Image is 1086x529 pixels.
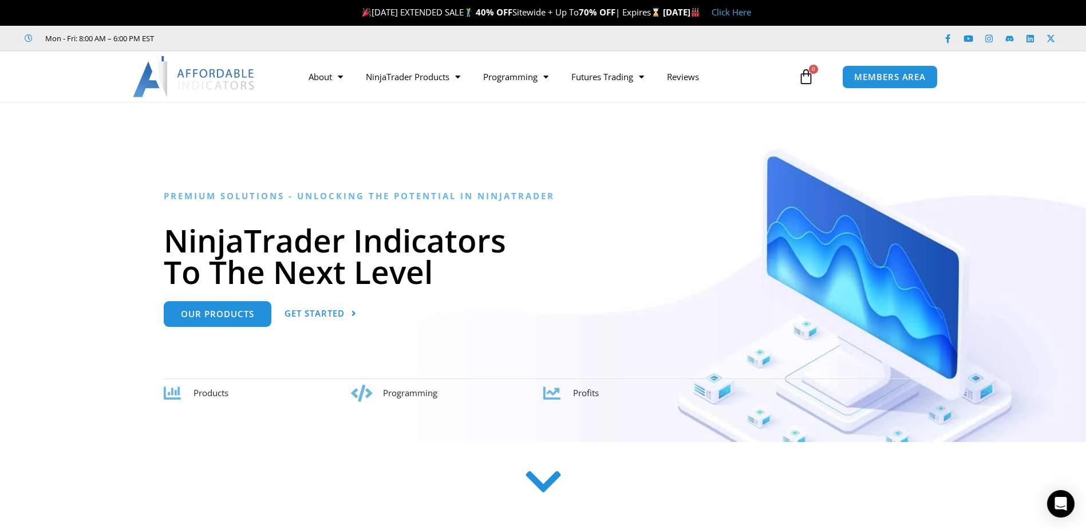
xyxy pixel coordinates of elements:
[360,6,663,18] span: [DATE] EXTENDED SALE Sitewide + Up To | Expires
[285,301,357,327] a: Get Started
[573,387,599,398] span: Profits
[297,64,354,90] a: About
[42,31,154,45] span: Mon - Fri: 8:00 AM – 6:00 PM EST
[809,65,818,74] span: 0
[133,56,256,97] img: LogoAI | Affordable Indicators – NinjaTrader
[579,6,615,18] strong: 70% OFF
[476,6,512,18] strong: 40% OFF
[285,309,345,318] span: Get Started
[297,64,795,90] nav: Menu
[854,73,926,81] span: MEMBERS AREA
[383,387,437,398] span: Programming
[164,224,922,287] h1: NinjaTrader Indicators To The Next Level
[464,8,473,17] img: 🏌️‍♂️
[181,310,254,318] span: Our Products
[164,301,271,327] a: Our Products
[164,191,922,202] h6: Premium Solutions - Unlocking the Potential in NinjaTrader
[362,8,371,17] img: 🎉
[1047,490,1075,518] div: Open Intercom Messenger
[842,65,938,89] a: MEMBERS AREA
[781,60,831,93] a: 0
[651,8,660,17] img: ⌛
[691,8,700,17] img: 🏭
[655,64,710,90] a: Reviews
[663,6,700,18] strong: [DATE]
[472,64,560,90] a: Programming
[170,33,342,44] iframe: Customer reviews powered by Trustpilot
[354,64,472,90] a: NinjaTrader Products
[712,6,751,18] a: Click Here
[560,64,655,90] a: Futures Trading
[193,387,228,398] span: Products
